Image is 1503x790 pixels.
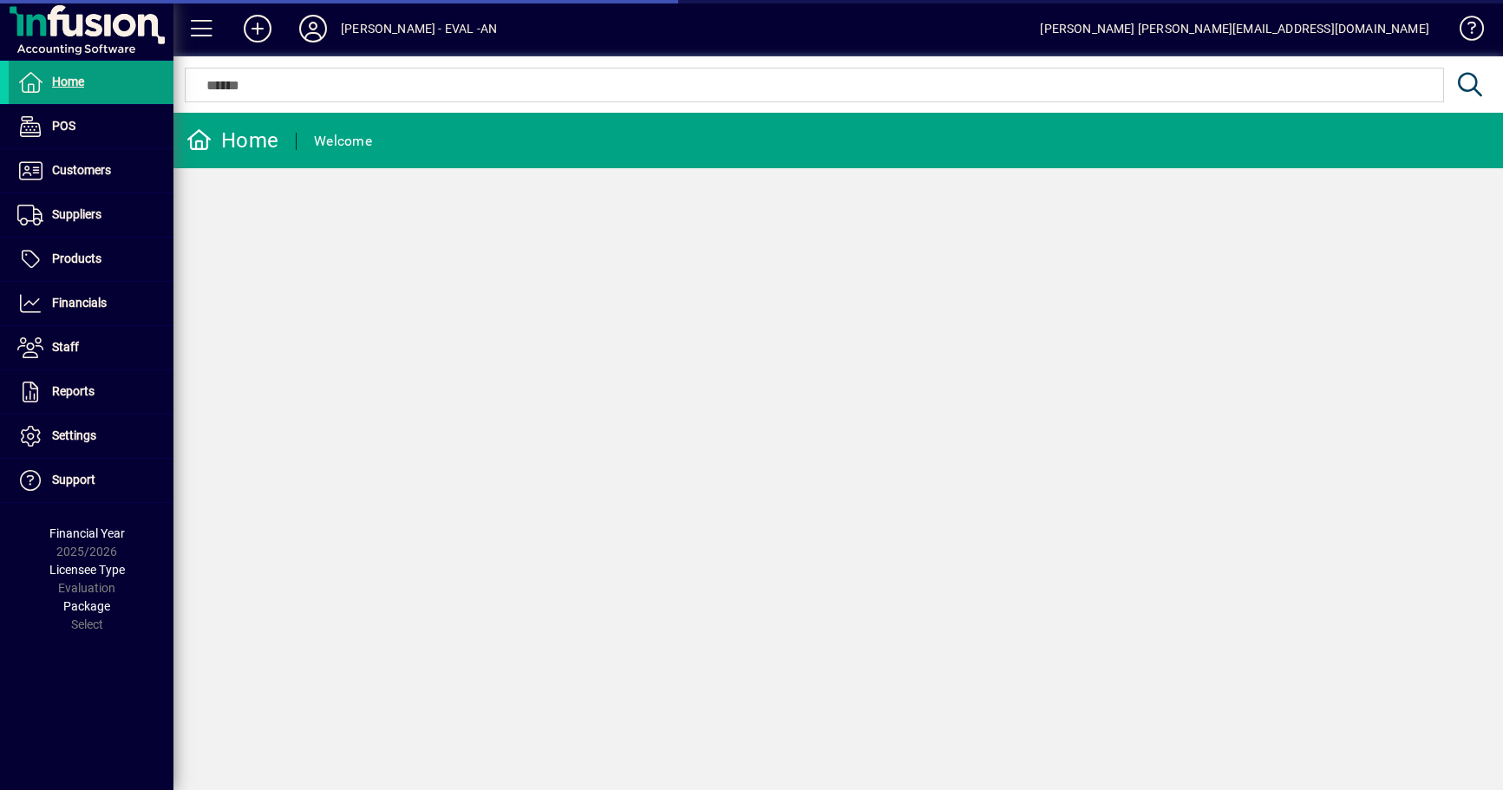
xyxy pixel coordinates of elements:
[52,207,101,221] span: Suppliers
[9,370,173,414] a: Reports
[52,428,96,442] span: Settings
[63,599,110,613] span: Package
[52,473,95,486] span: Support
[9,282,173,325] a: Financials
[186,127,278,154] div: Home
[341,15,497,42] div: [PERSON_NAME] - EVAL -AN
[1447,3,1481,60] a: Knowledge Base
[9,459,173,502] a: Support
[52,163,111,177] span: Customers
[1040,15,1429,42] div: [PERSON_NAME] [PERSON_NAME][EMAIL_ADDRESS][DOMAIN_NAME]
[9,238,173,281] a: Products
[9,105,173,148] a: POS
[285,13,341,44] button: Profile
[52,119,75,133] span: POS
[9,326,173,369] a: Staff
[52,75,84,88] span: Home
[314,127,372,155] div: Welcome
[9,149,173,193] a: Customers
[52,340,79,354] span: Staff
[52,384,95,398] span: Reports
[52,251,101,265] span: Products
[49,526,125,540] span: Financial Year
[49,563,125,577] span: Licensee Type
[52,296,107,310] span: Financials
[9,415,173,458] a: Settings
[230,13,285,44] button: Add
[9,193,173,237] a: Suppliers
